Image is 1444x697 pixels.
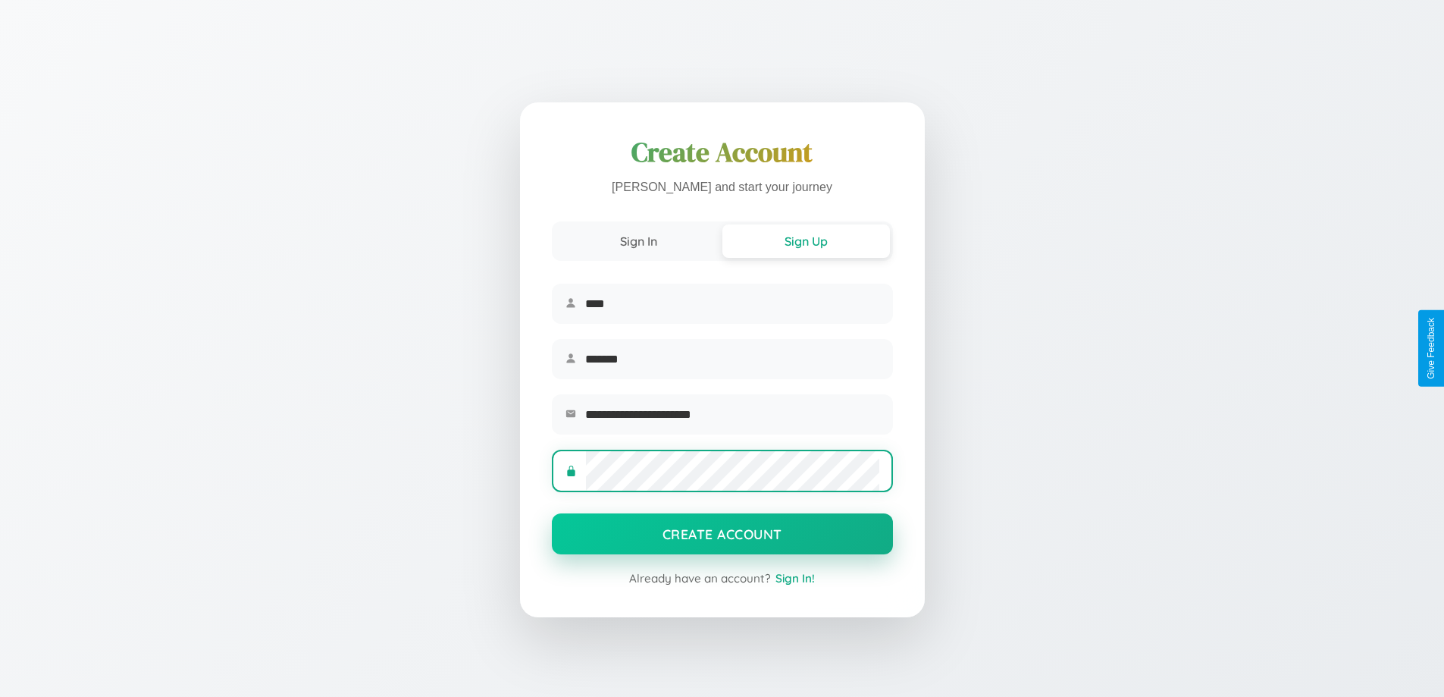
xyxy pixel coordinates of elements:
[722,224,890,258] button: Sign Up
[1426,318,1436,379] div: Give Feedback
[552,177,893,199] p: [PERSON_NAME] and start your journey
[552,134,893,171] h1: Create Account
[775,571,815,586] span: Sign In!
[552,513,893,554] button: Create Account
[552,571,893,586] div: Already have an account?
[555,224,722,258] button: Sign In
